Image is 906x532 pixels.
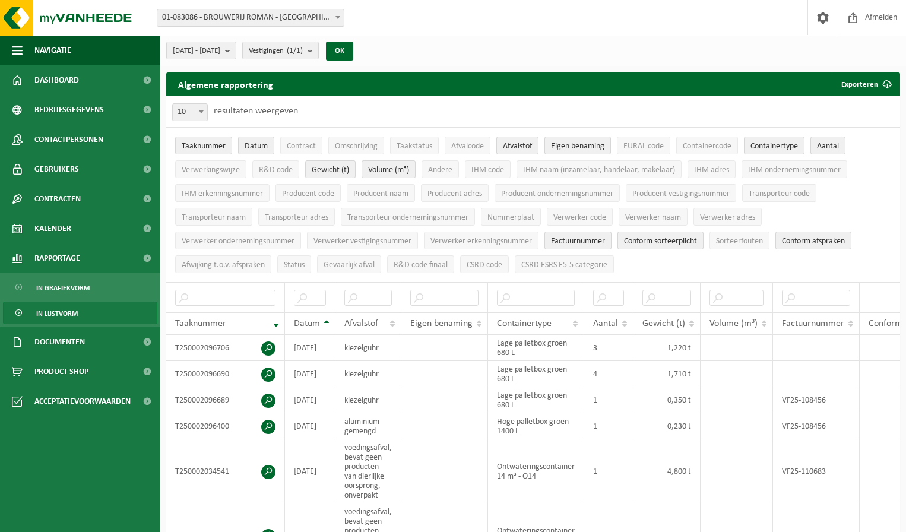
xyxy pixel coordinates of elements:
button: Verwerker ondernemingsnummerVerwerker ondernemingsnummer: Activate to sort [175,232,301,249]
span: Product Shop [34,357,88,387]
span: Contract [287,142,316,151]
span: Aantal [593,319,618,328]
span: 01-083086 - BROUWERIJ ROMAN - OUDENAARDE [157,9,344,27]
span: Conform sorteerplicht [624,237,697,246]
span: Verwerker naam [625,213,681,222]
button: CSRD codeCSRD code: Activate to sort [460,255,509,273]
button: Verwerker vestigingsnummerVerwerker vestigingsnummer: Activate to sort [307,232,418,249]
span: Afvalstof [344,319,378,328]
span: Gebruikers [34,154,79,184]
td: kiezelguhr [335,335,401,361]
td: VF25-108456 [773,413,860,439]
button: Afwijking t.o.v. afsprakenAfwijking t.o.v. afspraken: Activate to sort [175,255,271,273]
button: Conform afspraken : Activate to sort [775,232,851,249]
td: 1,220 t [633,335,701,361]
span: Taaknummer [175,319,226,328]
td: kiezelguhr [335,361,401,387]
button: [DATE] - [DATE] [166,42,236,59]
span: Transporteur naam [182,213,246,222]
button: Transporteur adresTransporteur adres: Activate to sort [258,208,335,226]
span: 10 [173,104,207,121]
button: IHM erkenningsnummerIHM erkenningsnummer: Activate to sort [175,184,270,202]
td: voedingsafval, bevat geen producten van dierlijke oorsprong, onverpakt [335,439,401,503]
span: Verwerker vestigingsnummer [313,237,411,246]
span: Eigen benaming [410,319,473,328]
button: Transporteur naamTransporteur naam: Activate to sort [175,208,252,226]
span: Gevaarlijk afval [324,261,375,270]
span: Bedrijfsgegevens [34,95,104,125]
td: [DATE] [285,361,335,387]
span: CSRD code [467,261,502,270]
span: IHM adres [694,166,729,175]
td: 0,350 t [633,387,701,413]
span: Datum [294,319,320,328]
span: Omschrijving [335,142,378,151]
button: Eigen benamingEigen benaming: Activate to sort [544,137,611,154]
span: Producent ondernemingsnummer [501,189,613,198]
span: Verwerker ondernemingsnummer [182,237,294,246]
button: FactuurnummerFactuurnummer: Activate to sort [544,232,612,249]
td: [DATE] [285,413,335,439]
span: IHM naam (inzamelaar, handelaar, makelaar) [523,166,675,175]
span: Transporteur ondernemingsnummer [347,213,468,222]
td: T250002096689 [166,387,285,413]
span: Dashboard [34,65,79,95]
button: AfvalcodeAfvalcode: Activate to sort [445,137,490,154]
span: EURAL code [623,142,664,151]
span: Aantal [817,142,839,151]
button: SorteerfoutenSorteerfouten: Activate to sort [709,232,769,249]
span: Verwerker code [553,213,606,222]
span: Gewicht (t) [312,166,349,175]
button: VerwerkingswijzeVerwerkingswijze: Activate to sort [175,160,246,178]
span: Nummerplaat [487,213,534,222]
button: NummerplaatNummerplaat: Activate to sort [481,208,541,226]
span: Sorteerfouten [716,237,763,246]
span: Producent naam [353,189,408,198]
span: Containercode [683,142,731,151]
span: 10 [172,103,208,121]
span: Taaknummer [182,142,226,151]
button: DatumDatum: Activate to sort [238,137,274,154]
span: Conform afspraken [782,237,845,246]
span: In grafiekvorm [36,277,90,299]
span: Volume (m³) [368,166,409,175]
button: AfvalstofAfvalstof: Activate to sort [496,137,538,154]
button: R&D code finaalR&amp;D code finaal: Activate to sort [387,255,454,273]
button: AantalAantal: Activate to sort [810,137,845,154]
button: TaakstatusTaakstatus: Activate to sort [390,137,439,154]
span: Taakstatus [397,142,432,151]
a: In grafiekvorm [3,276,157,299]
a: In lijstvorm [3,302,157,324]
span: Andere [428,166,452,175]
td: T250002096706 [166,335,285,361]
td: 4,800 t [633,439,701,503]
button: CSRD ESRS E5-5 categorieCSRD ESRS E5-5 categorie: Activate to sort [515,255,614,273]
span: IHM erkenningsnummer [182,189,263,198]
td: Lage palletbox groen 680 L [488,335,584,361]
span: Verwerkingswijze [182,166,240,175]
td: T250002034541 [166,439,285,503]
span: Rapportage [34,243,80,273]
span: Factuurnummer [782,319,844,328]
button: OmschrijvingOmschrijving: Activate to sort [328,137,384,154]
td: 4 [584,361,633,387]
button: ContainertypeContainertype: Activate to sort [744,137,804,154]
span: Verwerker erkenningsnummer [430,237,532,246]
span: Vestigingen [249,42,303,60]
span: Eigen benaming [551,142,604,151]
span: Factuurnummer [551,237,605,246]
td: Ontwateringscontainer 14 m³ - O14 [488,439,584,503]
span: R&D code [259,166,293,175]
span: Volume (m³) [709,319,758,328]
button: OK [326,42,353,61]
button: R&D codeR&amp;D code: Activate to sort [252,160,299,178]
button: EURAL codeEURAL code: Activate to sort [617,137,670,154]
button: ContractContract: Activate to sort [280,137,322,154]
button: IHM ondernemingsnummerIHM ondernemingsnummer: Activate to sort [742,160,847,178]
button: Gevaarlijk afval : Activate to sort [317,255,381,273]
button: IHM adresIHM adres: Activate to sort [688,160,736,178]
td: kiezelguhr [335,387,401,413]
td: 1 [584,387,633,413]
span: Kalender [34,214,71,243]
button: Transporteur ondernemingsnummerTransporteur ondernemingsnummer : Activate to sort [341,208,475,226]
